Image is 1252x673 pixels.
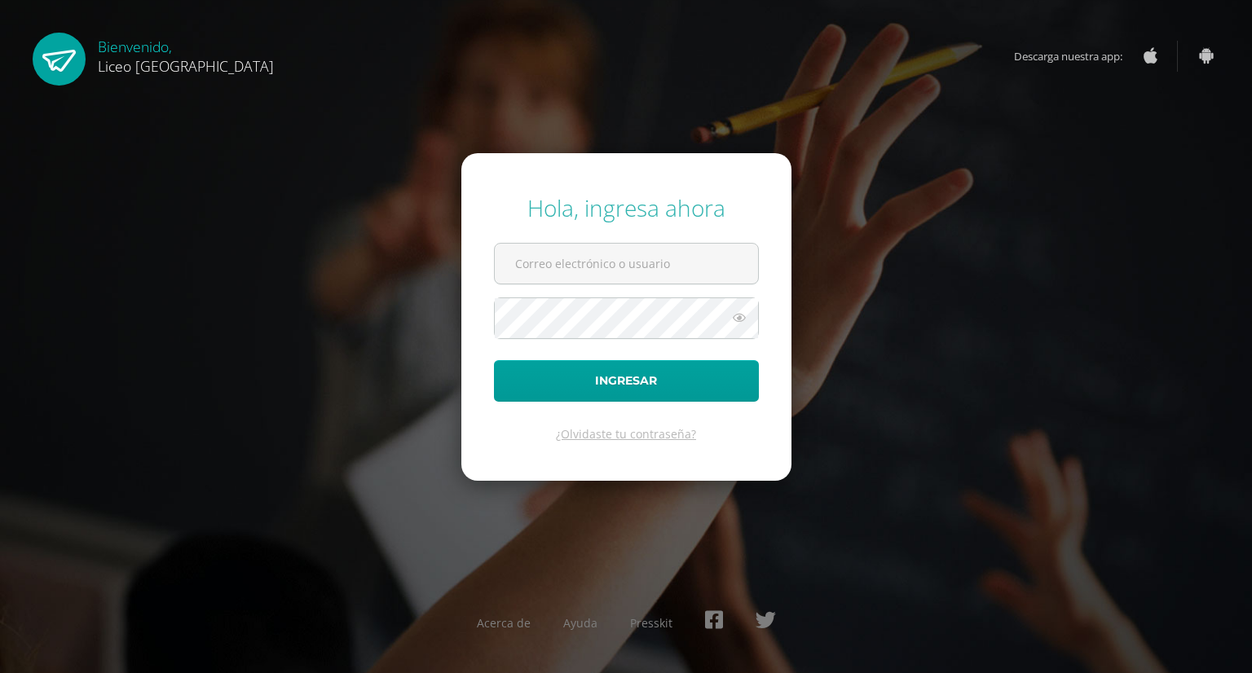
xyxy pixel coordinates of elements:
[98,56,274,76] span: Liceo [GEOGRAPHIC_DATA]
[494,360,759,402] button: Ingresar
[494,192,759,223] div: Hola, ingresa ahora
[477,615,531,631] a: Acerca de
[556,426,696,442] a: ¿Olvidaste tu contraseña?
[563,615,597,631] a: Ayuda
[495,244,758,284] input: Correo electrónico o usuario
[1014,41,1139,72] span: Descarga nuestra app:
[630,615,672,631] a: Presskit
[98,33,274,76] div: Bienvenido,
